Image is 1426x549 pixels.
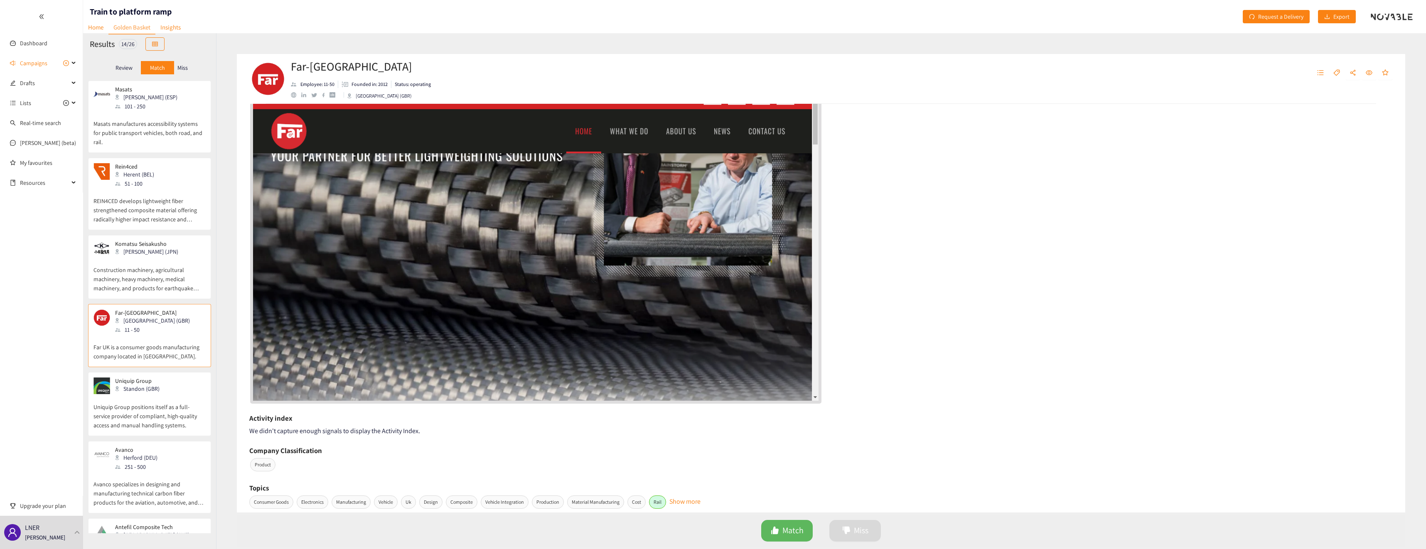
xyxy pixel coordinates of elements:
button: tag [1329,66,1344,80]
button: unordered-list [1313,66,1328,80]
span: plus-circle [63,100,69,106]
a: Real-time search [20,119,61,127]
button: eye [1362,66,1377,80]
span: Campaigns [20,55,47,71]
h2: Far-[GEOGRAPHIC_DATA] [291,58,431,75]
span: Cost [627,495,646,509]
span: tag [1333,69,1340,77]
img: Snapshot of the company's website [93,163,110,180]
span: edit [10,80,16,86]
span: Lists [20,95,31,111]
h6: Activity index [249,412,293,424]
p: Far-[GEOGRAPHIC_DATA] [115,309,190,316]
button: star [1378,66,1393,80]
a: My favourites [20,154,76,171]
span: user [7,527,17,537]
a: website [291,92,301,98]
img: Snapshot of the company's website [93,309,110,326]
span: Manufacturing [332,495,371,509]
span: like [771,526,779,536]
p: Far UK is a consumer goods manufacturing company located in [GEOGRAPHIC_DATA]. [93,334,206,361]
span: Electronics [297,495,328,509]
li: Founded in year [338,81,391,88]
p: Uniquip Group [115,377,160,384]
li: Employees [291,81,338,88]
button: Show more [669,496,701,500]
p: Uniquip Group positions itself as a full-service provider of compliant, high-quality access and m... [93,394,206,430]
p: Antefil Composite Tech [115,524,189,530]
p: Avanco [115,446,157,453]
li: Status [391,81,431,88]
span: unordered-list [1317,69,1324,77]
iframe: Chat Widget [1291,459,1426,549]
div: [PERSON_NAME] (ESP) [115,93,182,102]
span: download [1324,14,1330,20]
button: table [145,37,165,51]
span: Composite [446,495,477,509]
span: Rail [649,495,666,509]
div: 101 - 250 [115,102,182,111]
span: book [10,180,16,186]
button: dislikeMiss [829,520,881,542]
p: Masats [115,86,177,93]
span: Request a Delivery [1258,12,1303,21]
a: Home [83,21,108,34]
div: 14 / 26 [119,39,137,49]
button: downloadExport [1318,10,1356,23]
div: [PERSON_NAME] (JPN) [115,247,183,256]
button: share-alt [1345,66,1360,80]
span: plus-circle [63,60,69,66]
span: Miss [854,524,868,537]
span: share-alt [1350,69,1356,77]
a: twitter [311,93,322,97]
span: dislike [842,526,851,536]
button: redoRequest a Delivery [1243,10,1310,23]
p: Miss [177,64,188,71]
img: Company Logo [251,62,285,96]
h6: Topics [249,482,269,494]
button: likeMatch [761,520,813,542]
div: 51 - 100 [115,179,159,188]
p: Status: operating [395,81,431,88]
p: LNER [25,522,39,533]
span: Material Manufacturing [567,495,624,509]
div: Standon (GBR) [115,384,165,393]
p: [PERSON_NAME] [25,533,65,542]
span: table [152,41,158,48]
span: Product [250,458,275,471]
img: Snapshot of the company's website [93,86,110,103]
a: crunchbase [329,92,340,98]
div: [GEOGRAPHIC_DATA] (GBR) [115,316,195,325]
span: Drafts [20,75,69,91]
a: Insights [155,21,186,34]
span: sound [10,60,16,66]
p: Review [116,64,133,71]
span: Resources [20,174,69,191]
span: trophy [10,503,16,509]
span: unordered-list [10,100,16,106]
span: Match [782,524,804,537]
p: Founded in: 2012 [352,81,388,88]
span: Uk [401,495,416,509]
span: Vehicle [374,495,398,509]
span: Consumer Goods [249,495,293,509]
div: Herent (BEL) [115,170,159,179]
img: Snapshot of the company's website [93,377,110,394]
a: website [253,83,819,401]
span: eye [1366,69,1372,77]
img: Snapshot of the company's website [93,524,110,540]
span: star [1382,69,1389,77]
a: Dashboard [20,39,47,47]
div: [GEOGRAPHIC_DATA] (CHE) [115,530,194,539]
div: 11 - 50 [115,325,195,334]
p: REIN4CED develops lightweight fiber strengthened composite material offering radically higher imp... [93,188,206,224]
p: Construction machinery, agricultural machinery, heavy machinery, medical machinery, and products ... [93,257,206,293]
span: Export [1333,12,1350,21]
span: redo [1249,14,1255,20]
h2: Results [90,38,115,50]
div: We didn't capture enough signals to display the Activity Index. [249,426,1393,436]
p: Employee: 11-50 [300,81,334,88]
span: Upgrade your plan [20,498,76,514]
div: 251 - 500 [115,462,162,471]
